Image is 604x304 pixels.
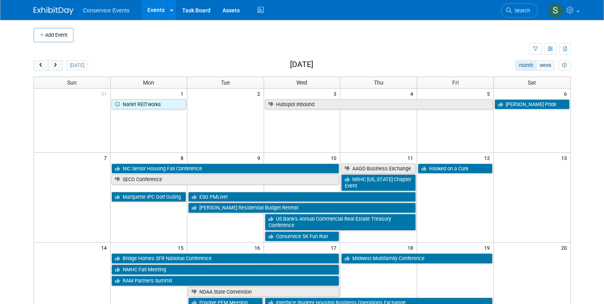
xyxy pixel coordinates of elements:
[34,28,74,42] button: Add Event
[188,287,340,297] a: NDAA State Convention
[265,214,416,230] a: US Bank’s Annual Commercial Real Estate Treasury Conference
[265,231,340,242] a: Conservice 5K Fun Run
[486,89,493,99] span: 5
[330,153,340,163] span: 10
[407,153,417,163] span: 11
[341,164,416,174] a: AAGD Business Exchange
[515,60,536,71] button: month
[188,203,416,213] a: [PERSON_NAME] Residential Budget Retreat
[528,79,536,86] span: Sat
[48,60,63,71] button: next
[66,60,87,71] button: [DATE]
[483,243,493,253] span: 19
[563,89,570,99] span: 6
[180,153,187,163] span: 8
[330,243,340,253] span: 17
[558,60,570,71] button: myCustomButton
[111,265,340,275] a: NMHC Fall Meeting
[290,60,313,69] h2: [DATE]
[100,243,110,253] span: 14
[341,174,416,191] a: NRHC [US_STATE] Chapter Event
[333,89,340,99] span: 3
[418,164,493,174] a: Hooked on a Cure
[409,89,417,99] span: 4
[221,79,230,86] span: Tue
[536,60,554,71] button: week
[188,192,416,202] a: ESG PMLive!
[111,99,186,110] a: Nariet REITworks
[254,243,264,253] span: 16
[374,79,383,86] span: Thu
[483,153,493,163] span: 12
[495,99,569,110] a: [PERSON_NAME] Pride
[111,192,186,202] a: Marquette IPC Golf Outing
[560,243,570,253] span: 20
[265,99,493,110] a: Hubspot Inbound
[256,89,264,99] span: 2
[67,79,77,86] span: Sun
[111,276,340,286] a: RAM Partners Summit
[111,164,340,174] a: NIC Senior Housing Fall Conference
[341,253,493,264] a: Midwest Multifamily Conference
[34,60,48,71] button: prev
[111,174,340,185] a: SECO Conference
[180,89,187,99] span: 1
[256,153,264,163] span: 9
[562,63,567,68] i: Personalize Calendar
[83,7,130,14] span: Conservice Events
[407,243,417,253] span: 18
[143,79,154,86] span: Mon
[100,89,110,99] span: 31
[111,253,340,264] a: Bridge Homes SFR National Conference
[177,243,187,253] span: 15
[501,4,538,18] a: Search
[103,153,110,163] span: 7
[560,153,570,163] span: 13
[296,79,307,86] span: Wed
[548,3,563,18] img: Savannah Doctor
[512,8,530,14] span: Search
[34,7,74,15] img: ExhibitDay
[452,79,459,86] span: Fri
